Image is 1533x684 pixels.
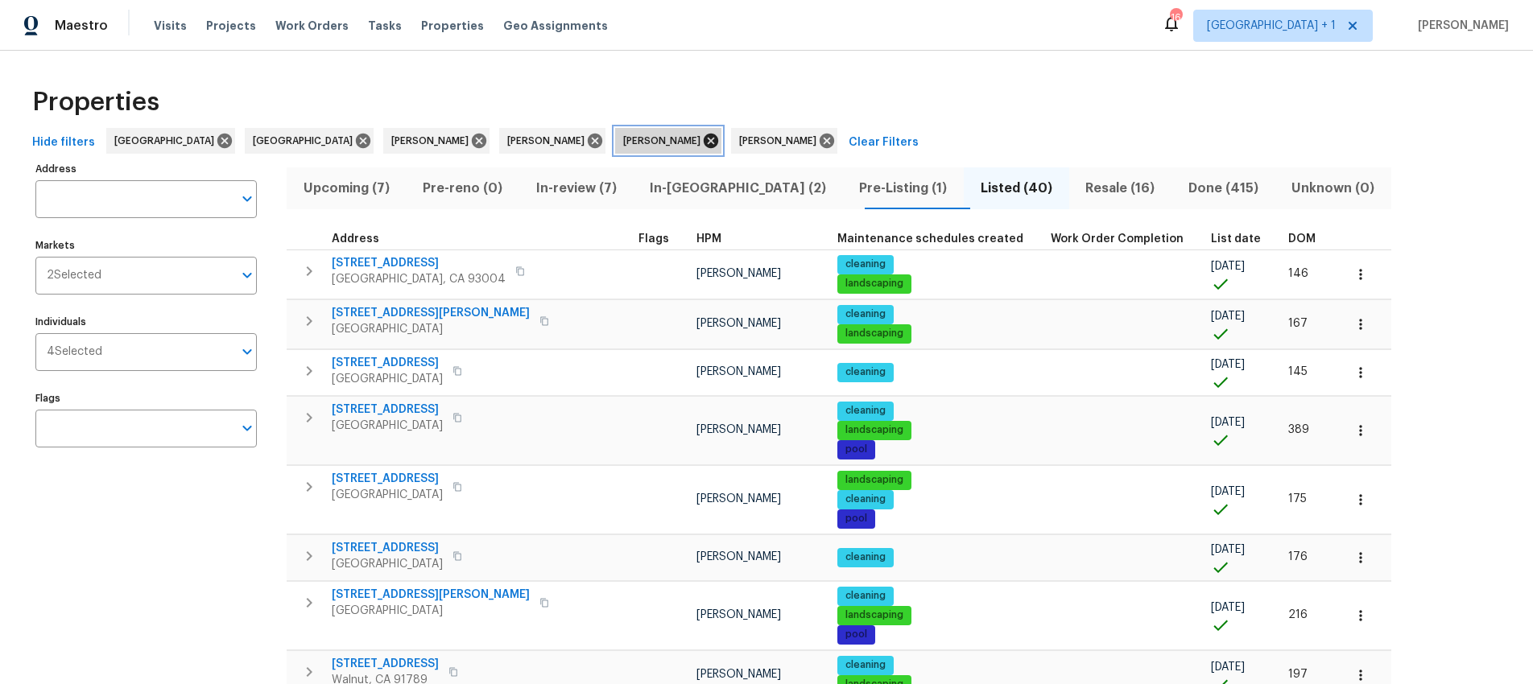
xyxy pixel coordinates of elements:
[206,18,256,34] span: Projects
[253,133,359,149] span: [GEOGRAPHIC_DATA]
[1288,233,1316,245] span: DOM
[1211,544,1245,555] span: [DATE]
[839,277,910,290] span: landscaping
[849,133,919,153] span: Clear Filters
[839,258,892,271] span: cleaning
[839,658,892,672] span: cleaning
[839,492,892,506] span: cleaning
[296,177,396,200] span: Upcoming (7)
[1288,609,1308,620] span: 216
[739,133,823,149] span: [PERSON_NAME]
[332,355,443,371] span: [STREET_ADDRESS]
[332,233,379,245] span: Address
[696,493,781,505] span: [PERSON_NAME]
[839,327,910,340] span: landscaping
[35,164,257,174] label: Address
[275,18,349,34] span: Work Orders
[696,233,721,245] span: HPM
[696,318,781,329] span: [PERSON_NAME]
[236,340,258,363] button: Open
[529,177,623,200] span: In-review (7)
[1211,359,1245,370] span: [DATE]
[1170,10,1181,26] div: 16
[332,603,530,619] span: [GEOGRAPHIC_DATA]
[332,418,443,434] span: [GEOGRAPHIC_DATA]
[332,402,443,418] span: [STREET_ADDRESS]
[383,128,490,154] div: [PERSON_NAME]
[638,233,669,245] span: Flags
[332,487,443,503] span: [GEOGRAPHIC_DATA]
[35,241,257,250] label: Markets
[1211,602,1245,613] span: [DATE]
[35,317,257,327] label: Individuals
[332,587,530,603] span: [STREET_ADDRESS][PERSON_NAME]
[421,18,484,34] span: Properties
[696,268,781,279] span: [PERSON_NAME]
[853,177,954,200] span: Pre-Listing (1)
[499,128,605,154] div: [PERSON_NAME]
[1288,424,1309,435] span: 389
[839,550,892,564] span: cleaning
[245,128,374,154] div: [GEOGRAPHIC_DATA]
[415,177,509,200] span: Pre-reno (0)
[236,187,258,210] button: Open
[391,133,475,149] span: [PERSON_NAME]
[332,656,439,672] span: [STREET_ADDRESS]
[1211,311,1245,322] span: [DATE]
[47,345,102,359] span: 4 Selected
[1288,318,1308,329] span: 167
[154,18,187,34] span: Visits
[839,512,874,525] span: pool
[1288,366,1308,377] span: 145
[696,609,781,620] span: [PERSON_NAME]
[839,307,892,321] span: cleaning
[842,128,925,158] button: Clear Filters
[839,443,874,456] span: pool
[1288,551,1308,562] span: 176
[696,366,781,377] span: [PERSON_NAME]
[332,540,443,556] span: [STREET_ADDRESS]
[731,128,837,154] div: [PERSON_NAME]
[1211,261,1245,272] span: [DATE]
[973,177,1059,200] span: Listed (40)
[839,473,910,487] span: landscaping
[26,128,101,158] button: Hide filters
[236,417,258,439] button: Open
[55,18,108,34] span: Maestro
[1211,233,1261,245] span: List date
[623,133,707,149] span: [PERSON_NAME]
[114,133,221,149] span: [GEOGRAPHIC_DATA]
[1285,177,1382,200] span: Unknown (0)
[839,608,910,622] span: landscaping
[839,589,892,603] span: cleaning
[106,128,235,154] div: [GEOGRAPHIC_DATA]
[643,177,833,200] span: In-[GEOGRAPHIC_DATA] (2)
[503,18,608,34] span: Geo Assignments
[696,551,781,562] span: [PERSON_NAME]
[332,305,530,321] span: [STREET_ADDRESS][PERSON_NAME]
[1211,661,1245,673] span: [DATE]
[1207,18,1336,34] span: [GEOGRAPHIC_DATA] + 1
[1411,18,1509,34] span: [PERSON_NAME]
[32,133,95,153] span: Hide filters
[839,365,892,379] span: cleaning
[696,669,781,680] span: [PERSON_NAME]
[1211,417,1245,428] span: [DATE]
[32,94,159,110] span: Properties
[839,628,874,641] span: pool
[1288,493,1307,505] span: 175
[332,271,506,287] span: [GEOGRAPHIC_DATA], CA 93004
[507,133,591,149] span: [PERSON_NAME]
[839,423,910,437] span: landscaping
[1288,669,1308,680] span: 197
[1079,177,1162,200] span: Resale (16)
[1181,177,1265,200] span: Done (415)
[1051,233,1184,245] span: Work Order Completion
[332,471,443,487] span: [STREET_ADDRESS]
[47,269,101,282] span: 2 Selected
[332,255,506,271] span: [STREET_ADDRESS]
[332,556,443,572] span: [GEOGRAPHIC_DATA]
[1288,268,1308,279] span: 146
[615,128,721,154] div: [PERSON_NAME]
[837,233,1023,245] span: Maintenance schedules created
